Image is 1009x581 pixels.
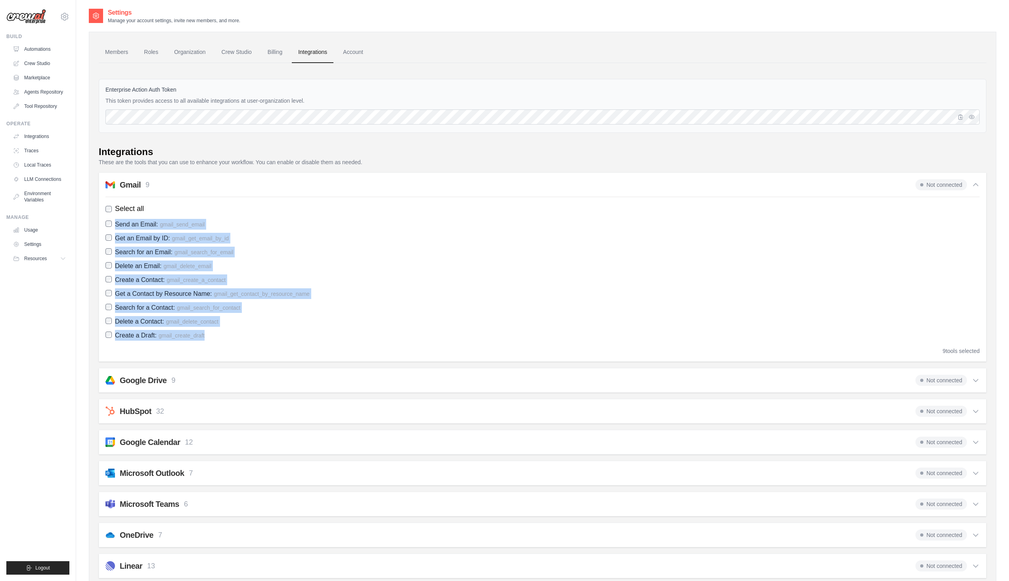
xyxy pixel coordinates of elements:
a: Members [99,42,134,63]
input: Search for an Email: gmail_search_for_email [105,248,112,255]
input: Create a Draft: gmail_create_draft [105,332,112,338]
p: 9 [171,375,175,386]
img: googleCalendar.svg [105,437,115,447]
a: Account [337,42,370,63]
a: Automations [10,43,69,56]
button: Resources [10,252,69,265]
div: Integrations [99,146,153,158]
span: gmail_create_a_contact [167,277,226,283]
p: These are the tools that you can use to enhance your workflow. You can enable or disable them as ... [99,158,986,166]
span: Not connected [915,529,967,541]
span: Create a Contact: [115,276,165,283]
a: Traces [10,144,69,157]
input: Get an Email by ID: gmail_get_email_by_id [105,234,112,241]
a: Billing [261,42,289,63]
span: gmail_create_draft [159,332,205,339]
span: Get an Email by ID: [115,235,170,242]
span: gmail_search_for_email [174,249,234,255]
p: 7 [158,530,162,541]
p: 6 [184,499,188,510]
input: Get a Contact by Resource Name: gmail_get_contact_by_resource_name [105,290,112,296]
img: googledrive.svg [105,376,115,385]
a: Marketplace [10,71,69,84]
span: gmail_delete_contact [166,318,218,325]
span: gmail_get_contact_by_resource_name [214,291,310,297]
span: Not connected [915,179,967,190]
h2: Microsoft Outlook [120,468,184,479]
span: Not connected [915,437,967,448]
span: Search for a Contact: [115,304,175,311]
span: Search for an Email: [115,249,172,255]
div: tools selected [943,347,980,355]
a: Crew Studio [10,57,69,70]
a: Usage [10,224,69,236]
input: Delete an Email: gmail_delete_email [105,262,112,268]
h2: Google Drive [120,375,167,386]
a: Tool Repository [10,100,69,113]
img: gmail.svg [105,180,115,190]
img: outlook.svg [105,468,115,478]
span: Not connected [915,375,967,386]
h2: Settings [108,8,240,17]
h2: HubSpot [120,406,151,417]
a: Integrations [10,130,69,143]
img: linear.svg [105,561,115,571]
h2: OneDrive [120,529,153,541]
a: Agents Repository [10,86,69,98]
span: Resources [24,255,47,262]
h2: Microsoft Teams [120,499,179,510]
input: Send an Email: gmail_send_email [105,221,112,227]
a: LLM Connections [10,173,69,186]
span: Send an Email: [115,221,158,228]
img: microsoftTeams.svg [105,499,115,509]
p: 13 [147,561,155,571]
span: Delete a Contact: [115,318,164,325]
span: gmail_get_email_by_id [172,235,229,242]
span: Not connected [915,560,967,571]
span: Not connected [915,499,967,510]
span: 9 [943,348,946,354]
a: Settings [10,238,69,251]
p: Manage your account settings, invite new members, and more. [108,17,240,24]
span: Get a Contact by Resource Name: [115,290,212,297]
img: onedrive.svg [105,530,115,540]
img: Logo [6,9,46,24]
h2: Linear [120,560,142,571]
span: Not connected [915,406,967,417]
input: Create a Contact: gmail_create_a_contact [105,276,112,282]
p: 7 [189,468,193,479]
p: 32 [156,406,164,417]
span: gmail_delete_email [163,263,211,269]
input: Delete a Contact: gmail_delete_contact [105,318,112,324]
p: This token provides access to all available integrations at user-organization level. [105,97,980,105]
a: Local Traces [10,159,69,171]
span: Delete an Email: [115,263,161,269]
span: gmail_search_for_contact [177,305,240,311]
input: Select all [105,206,112,212]
label: Enterprise Action Auth Token [105,86,980,94]
span: Logout [35,565,50,571]
div: Manage [6,214,69,221]
a: Crew Studio [215,42,258,63]
a: Roles [138,42,165,63]
img: hubspot.svg [105,407,115,416]
p: 12 [185,437,193,448]
h2: Google Calendar [120,437,180,448]
input: Search for a Contact: gmail_search_for_contact [105,304,112,310]
span: gmail_send_email [160,221,205,228]
h2: Gmail [120,179,141,190]
p: 9 [146,180,149,190]
a: Integrations [292,42,333,63]
a: Organization [168,42,212,63]
div: Build [6,33,69,40]
div: Operate [6,121,69,127]
a: Environment Variables [10,187,69,206]
span: Not connected [915,468,967,479]
span: Create a Draft: [115,332,157,339]
button: Logout [6,561,69,575]
span: Select all [115,203,144,214]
